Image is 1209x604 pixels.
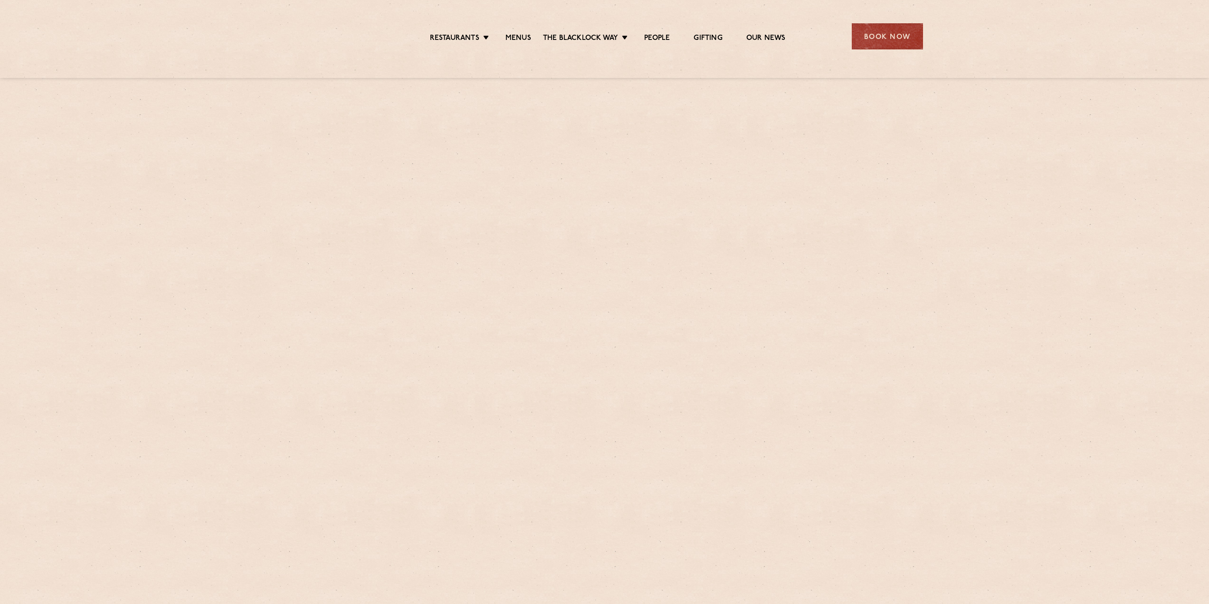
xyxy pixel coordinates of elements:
[543,34,618,44] a: The Blacklock Way
[852,23,923,49] div: Book Now
[746,34,786,44] a: Our News
[505,34,531,44] a: Menus
[644,34,670,44] a: People
[286,9,369,64] img: svg%3E
[694,34,722,44] a: Gifting
[430,34,479,44] a: Restaurants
